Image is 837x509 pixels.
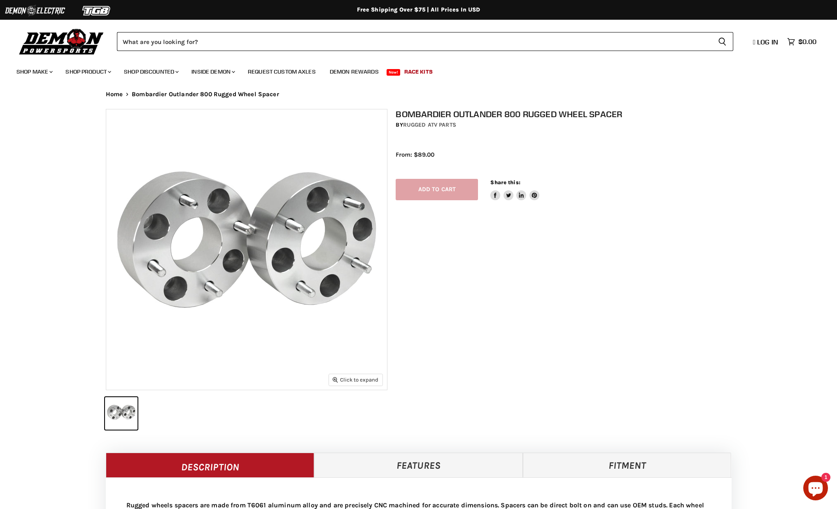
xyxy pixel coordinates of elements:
button: Search [711,32,733,51]
a: Shop Product [59,63,116,80]
a: Inside Demon [185,63,240,80]
a: Features [314,453,523,477]
a: Home [106,91,123,98]
ul: Main menu [10,60,814,80]
span: Log in [757,38,778,46]
a: Race Kits [398,63,439,80]
button: Click to expand [329,374,382,385]
a: Fitment [523,453,732,477]
a: Rugged ATV Parts [403,121,456,128]
a: Request Custom Axles [242,63,322,80]
span: New! [387,69,401,76]
input: Search [117,32,711,51]
button: Bombardier Outlander 800 Rugged Wheel Spacer thumbnail [105,397,138,430]
img: Demon Electric Logo 2 [4,3,66,19]
span: Bombardier Outlander 800 Rugged Wheel Spacer [132,91,279,98]
inbox-online-store-chat: Shopify online store chat [801,476,830,502]
a: Shop Make [10,63,58,80]
span: From: $89.00 [396,151,434,158]
a: Log in [749,38,783,46]
span: Click to expand [333,377,378,383]
img: TGB Logo 2 [66,3,128,19]
form: Product [117,32,733,51]
span: $0.00 [798,38,816,46]
img: Demon Powersports [16,27,107,56]
a: Description [106,453,315,477]
a: $0.00 [783,36,821,48]
aside: Share this: [490,179,539,201]
img: Bombardier Outlander 800 Rugged Wheel Spacer [106,109,387,390]
a: Demon Rewards [324,63,385,80]
a: Shop Discounted [118,63,184,80]
h1: Bombardier Outlander 800 Rugged Wheel Spacer [396,109,740,119]
span: Share this: [490,179,520,185]
div: by [396,120,740,130]
nav: Breadcrumbs [89,91,748,98]
div: Free Shipping Over $75 | All Prices In USD [89,6,748,14]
